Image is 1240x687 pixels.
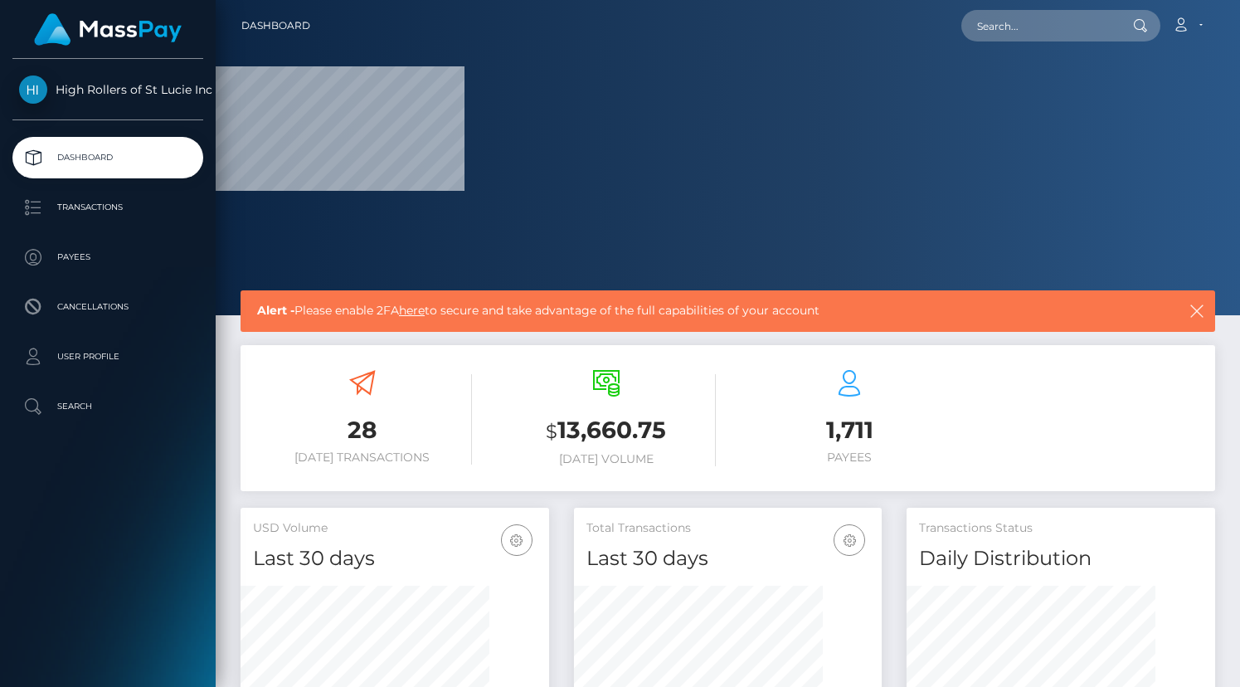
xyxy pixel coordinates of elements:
h4: Daily Distribution [919,544,1203,573]
h5: Transactions Status [919,520,1203,537]
h6: [DATE] Transactions [253,451,472,465]
p: Payees [19,245,197,270]
img: MassPay Logo [34,13,182,46]
p: Search [19,394,197,419]
h6: Payees [741,451,960,465]
h5: Total Transactions [586,520,870,537]
img: High Rollers of St Lucie Inc [19,76,47,104]
a: Cancellations [12,286,203,328]
p: User Profile [19,344,197,369]
h4: Last 30 days [586,544,870,573]
span: High Rollers of St Lucie Inc [12,82,203,97]
h6: [DATE] Volume [497,452,716,466]
span: Please enable 2FA to secure and take advantage of the full capabilities of your account [257,302,1095,319]
a: here [399,303,425,318]
a: Search [12,386,203,427]
h3: 28 [253,414,472,446]
small: $ [546,420,557,443]
a: User Profile [12,336,203,378]
a: Dashboard [12,137,203,178]
a: Dashboard [241,8,310,43]
h3: 13,660.75 [497,414,716,448]
b: Alert - [257,303,294,318]
h5: USD Volume [253,520,537,537]
p: Cancellations [19,295,197,319]
p: Transactions [19,195,197,220]
h4: Last 30 days [253,544,537,573]
a: Transactions [12,187,203,228]
input: Search... [961,10,1117,41]
a: Payees [12,236,203,278]
p: Dashboard [19,145,197,170]
h3: 1,711 [741,414,960,446]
